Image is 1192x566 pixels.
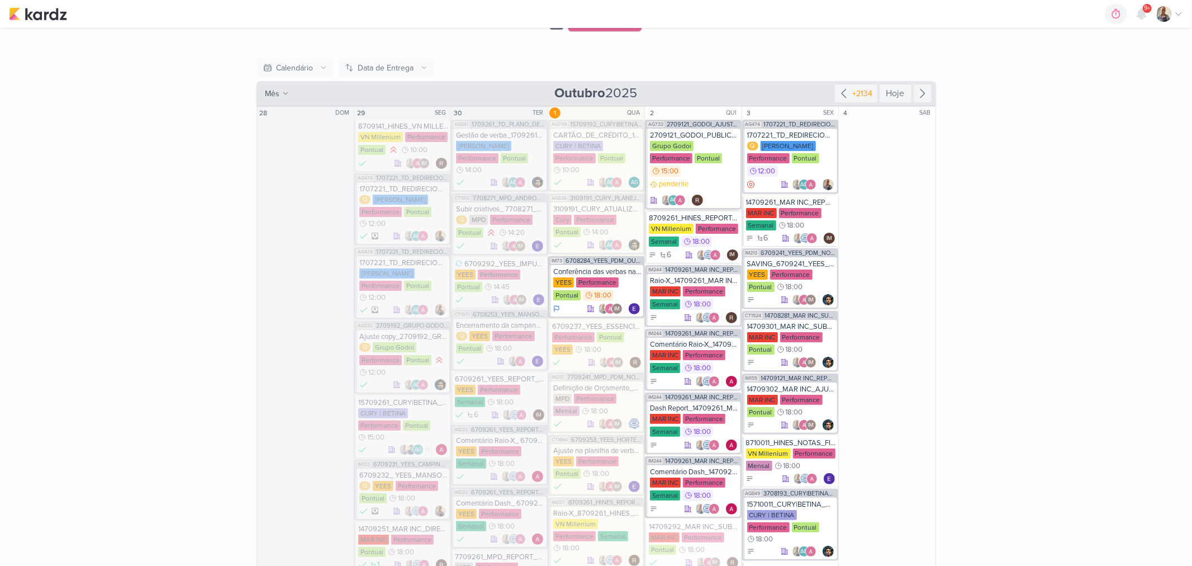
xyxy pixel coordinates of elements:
div: Isabella Machado Guimarães [419,158,430,169]
div: Responsável: Iara Santos [823,179,834,190]
div: YEES [747,270,768,280]
div: Pontual [747,282,775,292]
p: AG [413,308,420,313]
img: Alessandra Gomes [515,177,526,188]
div: Colaboradores: Iara Santos, Alessandra Gomes, Isabella Machado Guimarães [502,294,530,305]
div: MAR INC [650,350,681,360]
div: Performance [576,277,619,287]
div: 1707221_TD_REDIRECIONAMENTO_META_IADL [747,131,835,140]
img: Eduardo Quaresma [532,240,543,252]
img: Alessandra Gomes [417,304,429,315]
div: Responsável: Rafael Dornelles [726,312,737,323]
span: 18:00 [787,221,805,229]
span: AG836 [550,195,568,201]
div: FEITO [358,158,367,169]
img: Caroline Traven De Andrade [800,233,811,244]
div: Performance [574,215,616,225]
div: CURY | BETINA [553,141,603,151]
div: Performance [747,153,790,163]
div: 2709121_GODOI_PUBLICAR_VIDEO_AJUSTADO_PERFORMANCE_AB [650,131,738,140]
img: Nelito Junior [629,239,640,251]
div: Performance [779,208,821,218]
div: 1 [549,107,561,119]
span: 6708253_YEES_MANSÕES_SUBIR_PEÇAS_CAMPANHA [473,312,545,318]
img: Alessandra Gomes [605,303,616,314]
p: IM [827,236,832,242]
div: FEITO [455,294,464,305]
div: Pontual [553,290,581,300]
div: Performance [553,153,596,163]
span: IM244 [647,267,663,273]
img: Iara Santos [792,294,803,305]
div: Colaboradores: Iara Santos, Caroline Traven De Andrade, Alessandra Gomes [696,249,724,261]
img: Iara Santos [598,177,609,188]
span: 1707221_TD_REDIRECIONAMENTO_WHATSAPP_GOOGLE_E_META [764,121,836,128]
img: Iara Santos [696,249,707,261]
img: Iara Santos [661,195,672,206]
div: Pontual [597,332,624,342]
div: 14709261_MAR INC_REPORT_SEMANAL_03.10 [746,198,836,207]
div: QUI [726,109,740,117]
div: Finalizado [553,177,562,188]
span: 18:00 [692,238,710,246]
span: AG232 [357,323,374,329]
div: 1707221_TD_REDIRECIONAMENTO_GOOGLE_IADL [359,258,447,267]
div: YEES [553,277,574,287]
div: AGUARDANDO [747,180,755,189]
div: Pontual [747,345,775,355]
div: 30 [452,107,463,119]
div: Q [747,141,758,150]
div: Pontual [456,228,483,238]
div: Colaboradores: Iara Santos, Aline Gimenez Graciano, Alessandra Gomes [404,304,431,315]
img: Alessandra Gomes [515,356,526,367]
div: Isabella Machado Guimarães [612,357,624,368]
span: mês [265,88,280,100]
div: SAVING_6709241_YEES_PDM_NOVEMBRO [747,260,835,268]
span: AG732 [647,121,664,128]
span: 2709192_GRUPO GODOI_AB_REPOST INSTAGRAM_v2 [376,323,448,329]
div: Colaboradores: Iara Santos, Aline Gimenez Graciano, Alessandra Gomes [598,239,625,251]
div: Performance [490,215,533,225]
div: Prioridade Alta [388,144,399,155]
span: IM213 [744,250,759,256]
div: FAZENDO [553,304,560,313]
p: AG [670,197,677,203]
img: Iara Santos [1156,6,1172,22]
span: 14:00 [592,228,609,236]
div: Pontual [358,145,386,155]
div: Encerramento da campanha_6708253_YEES_MANSÕES_SUBIR_PEÇAS_CAMPANHA [456,321,544,330]
div: YEES [552,345,573,355]
div: 28 [258,107,269,119]
img: Alessandra Gomes [799,294,810,305]
span: 18:00 [786,346,803,353]
div: Performance [492,331,535,341]
span: 12:00 [758,167,776,175]
img: Caroline Traven De Andrade [703,249,714,261]
img: Alessandra Gomes [606,357,617,368]
span: 18:00 [594,291,611,299]
p: AG [631,180,638,186]
img: Iara Santos [598,303,609,314]
div: TER [533,109,547,117]
span: CT1524 [744,313,763,319]
div: [PERSON_NAME] [761,141,816,151]
span: AG474 [357,175,374,181]
img: Iara Santos [404,230,415,242]
div: Responsável: Nelito Junior [532,177,543,188]
span: 10:00 [410,146,428,154]
div: Colaboradores: Iara Santos, Aline Gimenez Graciano, Alessandra Gomes [404,230,431,242]
span: 14709261_MAR INC_REPORT_SEMANAL_03.10 [665,331,739,337]
div: A Fazer [649,251,657,259]
div: Colaboradores: Iara Santos, Alessandra Gomes, Isabella Machado Guimarães [598,303,625,314]
p: IM [421,161,427,167]
p: AG [607,243,614,248]
div: FEITO [552,357,561,368]
div: Isabella Machado Guimarães [515,240,526,252]
div: 4 [840,107,851,119]
span: CT1571 [453,312,471,318]
span: 15:00 [661,167,678,175]
div: Pontual [404,281,431,291]
div: Arquivado [372,306,378,313]
span: 6 [764,234,768,242]
div: Conferência das verbas nas plataformas_ 6708284_YEES_PDM_OUTUBRO [553,267,641,276]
